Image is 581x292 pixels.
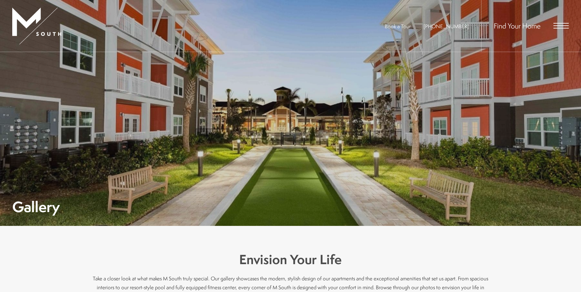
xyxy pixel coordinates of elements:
a: Book a Tour [385,23,411,30]
h1: Gallery [12,200,60,214]
a: Find Your Home [494,21,541,31]
span: [PHONE_NUMBER] [424,23,469,30]
a: Call Us at 813-570-8014 [424,23,469,30]
button: Open Menu [553,23,569,28]
h3: Envision Your Life [92,250,490,269]
img: MSouth [12,8,61,44]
